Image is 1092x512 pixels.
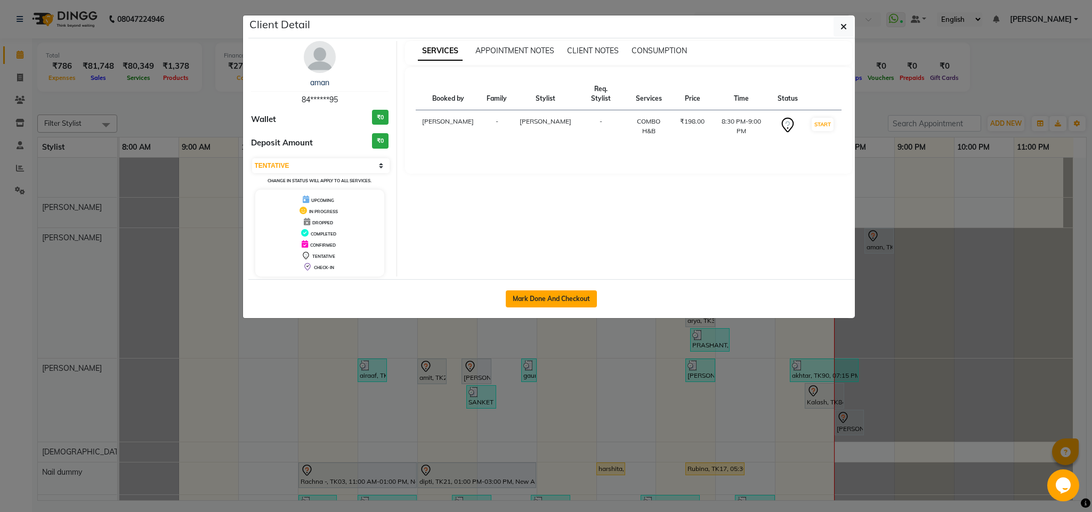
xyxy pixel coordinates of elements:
button: START [812,118,834,131]
td: - [480,110,513,143]
td: [PERSON_NAME] [416,110,480,143]
span: IN PROGRESS [309,209,338,214]
div: ₹198.00 [680,117,705,126]
span: CLIENT NOTES [567,46,619,55]
span: UPCOMING [311,198,334,203]
span: APPOINTMENT NOTES [475,46,554,55]
span: DROPPED [312,220,333,225]
h3: ₹0 [372,110,389,125]
h3: ₹0 [372,133,389,149]
th: Family [480,78,513,110]
th: Booked by [416,78,480,110]
span: CONFIRMED [310,242,336,248]
div: COMBO H&B [630,117,668,136]
span: TENTATIVE [312,254,335,259]
span: Deposit Amount [251,137,313,149]
span: [PERSON_NAME] [520,117,571,125]
th: Services [624,78,674,110]
td: 8:30 PM-9:00 PM [711,110,771,143]
th: Status [771,78,804,110]
span: CHECK-IN [314,265,334,270]
th: Price [674,78,711,110]
td: - [578,110,624,143]
span: CONSUMPTION [632,46,687,55]
span: Wallet [251,113,276,126]
iframe: chat widget [1047,469,1081,501]
span: SERVICES [418,42,463,61]
th: Time [711,78,771,110]
img: avatar [304,41,336,73]
button: Mark Done And Checkout [506,290,597,307]
h5: Client Detail [249,17,310,32]
th: Stylist [513,78,578,110]
small: Change in status will apply to all services. [268,178,371,183]
span: COMPLETED [311,231,336,237]
th: Req. Stylist [578,78,624,110]
a: aman [310,78,329,87]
